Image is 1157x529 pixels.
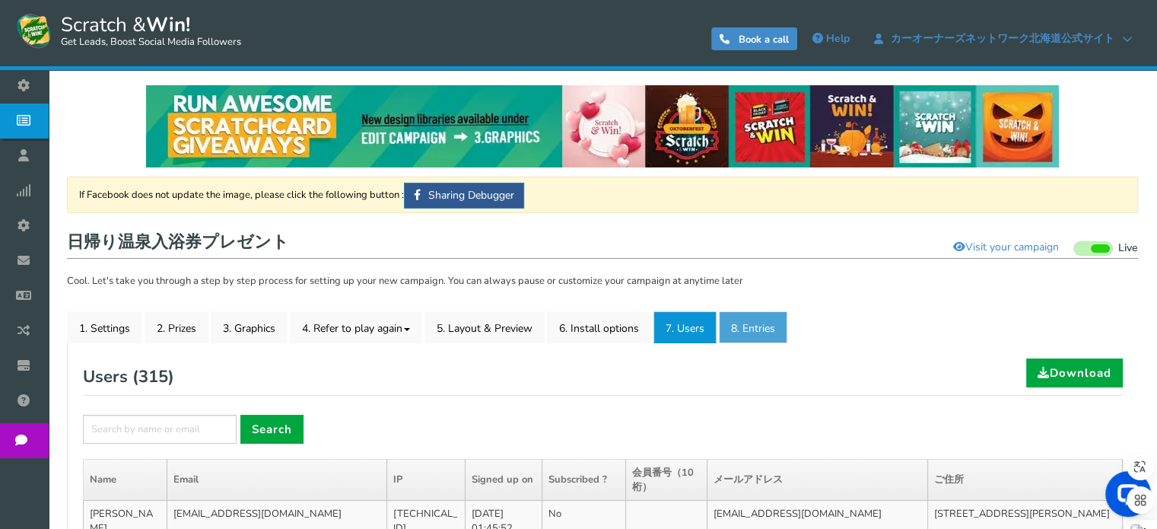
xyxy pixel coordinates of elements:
a: 8. Entries [719,311,787,343]
a: Name [90,473,116,486]
h1: 日帰り温泉入浴券プレゼント [67,228,1138,259]
th: Subscribed ? [542,460,625,501]
span: Book a call [739,33,789,46]
input: Search by name or email [83,415,237,444]
p: Cool. Let's take you through a step by step process for setting up your new campaign. You can alw... [67,274,1138,289]
span: 315 [138,365,168,388]
iframe: LiveChat chat widget [1093,465,1157,529]
a: 4. Refer to play again [290,311,422,343]
span: Scratch & [53,11,241,49]
img: festival-poster-2020.webp [146,85,1059,167]
a: 2. Prizes [145,311,208,343]
a: Sharing Debugger [404,183,524,209]
div: ドメイン概要 [68,91,127,101]
img: Scratch and Win [15,11,53,49]
small: Get Leads, Boost Social Media Followers [61,37,241,49]
a: Visit your campaign [943,234,1069,260]
a: 3. Graphics [211,311,288,343]
strong: Win! [146,11,190,38]
div: ドメイン: [DOMAIN_NAME] [40,40,176,53]
img: website_grey.svg [24,40,37,53]
a: Book a call [711,27,797,50]
a: Download [1026,359,1123,387]
th: Email [167,460,387,501]
div: キーワード流入 [176,91,245,101]
a: Scratch &Win! Get Leads, Boost Social Media Followers [15,11,241,49]
th: ご住所 [927,460,1122,501]
img: tab_domain_overview_orange.svg [52,90,64,102]
th: メールアドレス [707,460,927,501]
a: 6. Install options [547,311,651,343]
a: Search [240,415,304,444]
span: カーオーナーズネットワーク北海道公式サイト [883,33,1122,45]
span: Help [826,31,850,46]
a: 5. Layout & Preview [424,311,545,343]
div: If Facebook does not update the image, please click the following button : [67,177,1138,213]
span: Live [1118,241,1138,256]
a: Help [805,27,857,51]
th: Signed up on [466,460,542,501]
th: IP [387,460,466,501]
a: 7. Users [653,311,717,343]
th: 会員番号（10桁） [625,460,707,501]
a: 1. Settings [67,311,142,343]
h2: Users ( ) [83,359,174,395]
img: tab_keywords_by_traffic_grey.svg [160,90,172,102]
img: logo_orange.svg [24,24,37,37]
div: v 4.0.25 [43,24,75,37]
